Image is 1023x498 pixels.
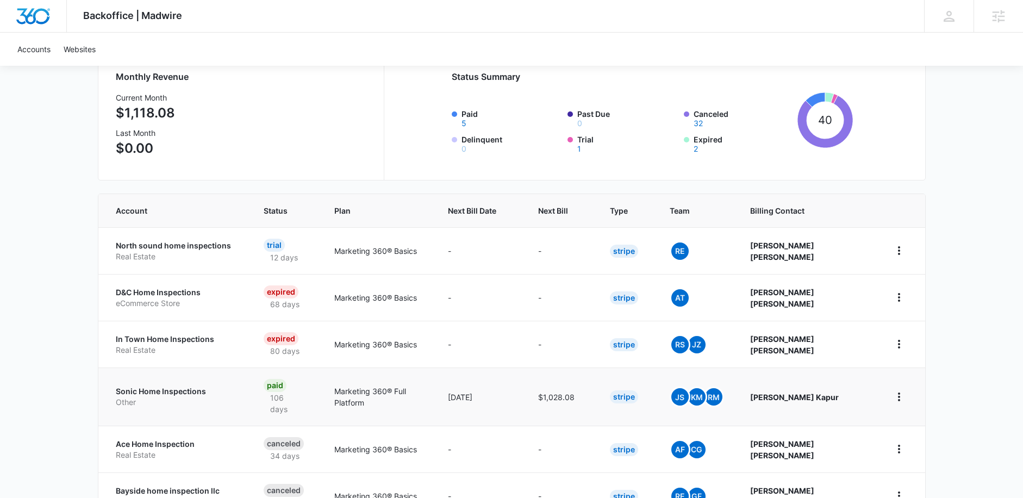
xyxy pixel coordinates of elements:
td: - [525,227,597,274]
p: D&C Home Inspections [116,287,238,298]
p: North sound home inspections [116,240,238,251]
td: - [525,321,597,368]
span: Billing Contact [750,205,864,216]
p: Marketing 360® Full Platform [334,385,422,408]
p: Sonic Home Inspections [116,386,238,397]
p: 12 days [264,252,304,263]
p: 34 days [264,450,306,462]
p: eCommerce Store [116,298,238,309]
div: Stripe [610,291,638,304]
a: Ace Home InspectionReal Estate [116,439,238,460]
span: RS [671,336,689,353]
a: Websites [57,33,102,66]
p: $1,118.08 [116,103,175,123]
div: Stripe [610,390,638,403]
button: Trial [577,145,581,153]
td: - [435,426,525,472]
span: Backoffice | Madwire [83,10,182,21]
td: - [525,426,597,472]
span: JS [671,388,689,406]
strong: [PERSON_NAME] [PERSON_NAME] [750,334,814,355]
span: Account [116,205,222,216]
div: Stripe [610,245,638,258]
a: Sonic Home InspectionsOther [116,386,238,407]
button: home [890,289,908,306]
h3: Last Month [116,127,175,139]
span: Type [610,205,628,216]
label: Delinquent [461,134,562,153]
span: Next Bill [538,205,568,216]
strong: [PERSON_NAME] [PERSON_NAME] [750,241,814,262]
button: home [890,335,908,353]
td: - [435,227,525,274]
label: Canceled [694,108,794,127]
span: RE [671,242,689,260]
p: 80 days [264,345,306,357]
p: 68 days [264,298,306,310]
td: - [525,274,597,321]
p: Real Estate [116,450,238,460]
tspan: 40 [818,113,832,127]
p: Marketing 360® Basics [334,339,422,350]
h2: Monthly Revenue [116,70,371,83]
span: AF [671,441,689,458]
p: Real Estate [116,345,238,356]
a: Accounts [11,33,57,66]
div: Canceled [264,437,304,450]
p: $0.00 [116,139,175,158]
a: North sound home inspectionsReal Estate [116,240,238,262]
h3: Current Month [116,92,175,103]
span: CG [688,441,706,458]
button: Paid [461,120,466,127]
span: RM [705,388,722,406]
div: Paid [264,379,286,392]
strong: [PERSON_NAME] Kapur [750,393,839,402]
div: Stripe [610,443,638,456]
td: - [435,274,525,321]
div: Expired [264,332,298,345]
span: Plan [334,205,422,216]
td: - [435,321,525,368]
button: Expired [694,145,698,153]
p: Marketing 360® Basics [334,245,422,257]
p: Other [116,397,238,408]
span: Team [670,205,708,216]
h2: Status Summary [452,70,853,83]
td: $1,028.08 [525,368,597,426]
div: Stripe [610,338,638,351]
p: Marketing 360® Basics [334,444,422,455]
div: Trial [264,239,285,252]
p: Marketing 360® Basics [334,292,422,303]
span: JZ [688,336,706,353]
p: 106 days [264,392,308,415]
strong: [PERSON_NAME] [PERSON_NAME] [750,288,814,308]
span: Next Bill Date [448,205,496,216]
button: home [890,242,908,259]
label: Past Due [577,108,677,127]
a: In Town Home InspectionsReal Estate [116,334,238,355]
label: Expired [694,134,794,153]
button: Canceled [694,120,703,127]
a: D&C Home InspectionseCommerce Store [116,287,238,308]
label: Paid [461,108,562,127]
button: home [890,440,908,458]
label: Trial [577,134,677,153]
span: At [671,289,689,307]
span: Status [264,205,292,216]
p: Bayside home inspection llc [116,485,238,496]
div: Expired [264,285,298,298]
p: Real Estate [116,251,238,262]
strong: [PERSON_NAME] [PERSON_NAME] [750,439,814,460]
p: Ace Home Inspection [116,439,238,450]
p: In Town Home Inspections [116,334,238,345]
td: [DATE] [435,368,525,426]
span: KM [688,388,706,406]
button: home [890,388,908,406]
div: Canceled [264,484,304,497]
